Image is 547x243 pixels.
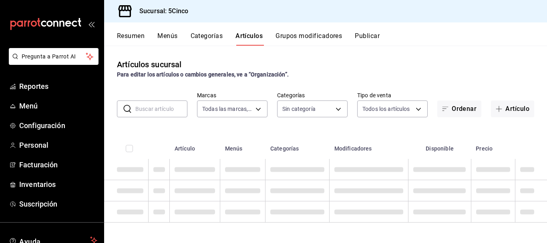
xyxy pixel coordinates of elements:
[19,159,97,170] span: Facturación
[19,100,97,111] span: Menú
[135,101,187,117] input: Buscar artículo
[491,100,534,117] button: Artículo
[117,32,547,46] div: navigation tabs
[9,48,99,65] button: Pregunta a Parrot AI
[19,199,97,209] span: Suscripción
[202,105,253,113] span: Todas las marcas, Sin marca
[235,32,263,46] button: Artículos
[191,32,223,46] button: Categorías
[197,92,267,98] label: Marcas
[355,32,380,46] button: Publicar
[19,179,97,190] span: Inventarios
[117,32,145,46] button: Resumen
[437,100,481,117] button: Ordenar
[157,32,177,46] button: Menús
[19,140,97,151] span: Personal
[6,58,99,66] a: Pregunta a Parrot AI
[282,105,316,113] span: Sin categoría
[88,21,95,27] button: open_drawer_menu
[117,71,289,78] strong: Para editar los artículos o cambios generales, ve a “Organización”.
[133,6,188,16] h3: Sucursal: 5Cinco
[277,92,348,98] label: Categorías
[330,133,408,159] th: Modificadores
[357,92,428,98] label: Tipo de venta
[19,81,97,92] span: Reportes
[22,52,86,61] span: Pregunta a Parrot AI
[265,133,330,159] th: Categorías
[471,133,515,159] th: Precio
[19,120,97,131] span: Configuración
[117,58,181,70] div: Artículos sucursal
[276,32,342,46] button: Grupos modificadores
[220,133,265,159] th: Menús
[408,133,471,159] th: Disponible
[170,133,220,159] th: Artículo
[362,105,410,113] span: Todos los artículos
